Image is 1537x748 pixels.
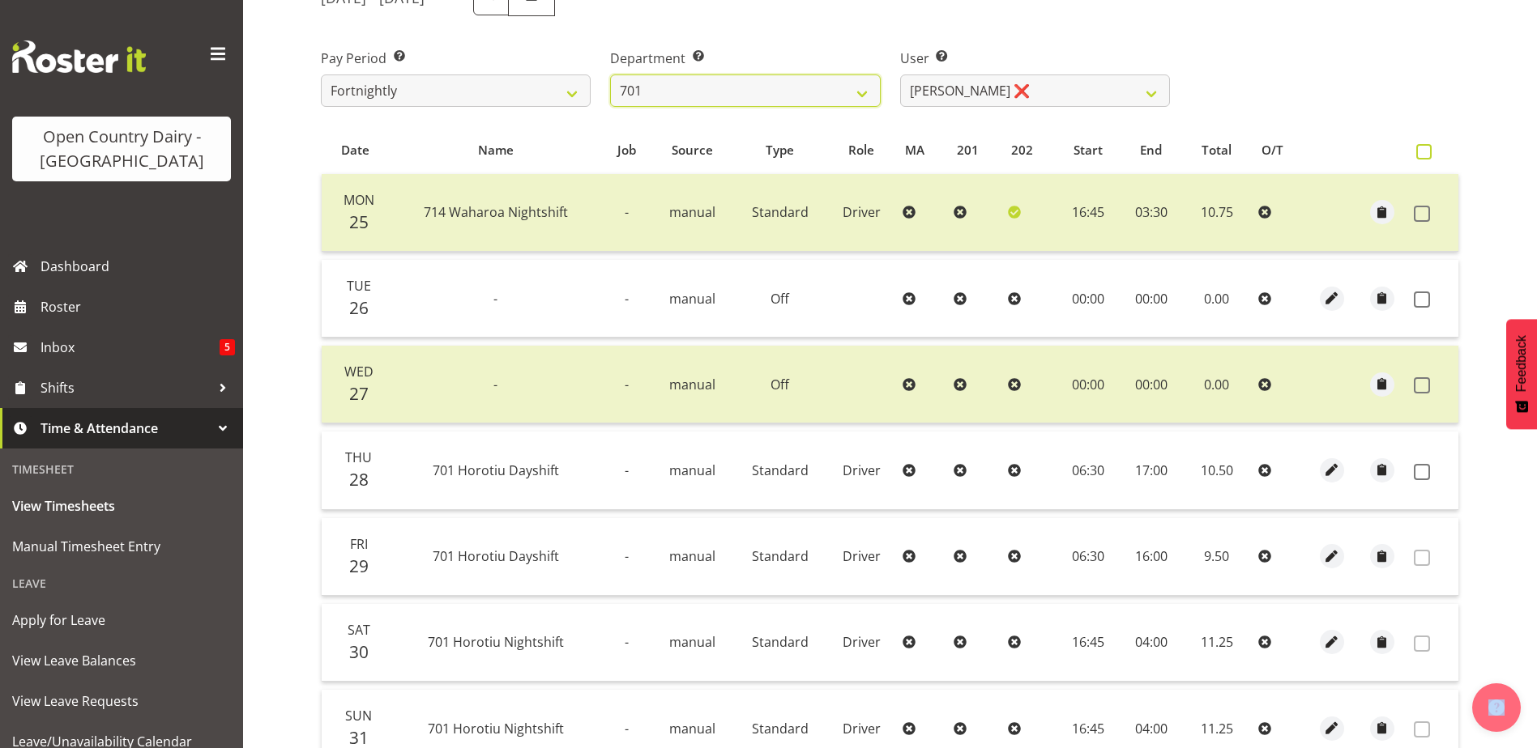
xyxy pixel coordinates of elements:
td: Standard [733,518,827,596]
span: Sat [348,621,370,639]
td: 11.25 [1182,604,1252,682]
td: 16:45 [1057,604,1121,682]
div: Type [742,141,818,159]
span: Roster [41,295,235,319]
span: 714 Waharoa Nightshift [424,203,568,221]
span: - [625,720,629,737]
label: User [900,49,1170,68]
span: - [625,290,629,308]
div: Open Country Dairy - [GEOGRAPHIC_DATA] [28,125,215,173]
span: Driver [843,203,881,221]
a: Apply for Leave [4,600,239,640]
span: manual [669,720,715,737]
button: Feedback - Show survey [1506,319,1537,429]
span: 28 [349,468,369,491]
span: 5 [220,339,235,355]
div: Timesheet [4,453,239,486]
td: 16:45 [1057,174,1121,252]
span: Apply for Leave [12,608,231,632]
td: Off [733,260,827,338]
span: - [625,633,629,651]
div: O/T [1262,141,1297,159]
span: - [625,203,629,221]
span: 701 Horotiu Dayshift [433,461,559,479]
td: 10.75 [1182,174,1252,252]
span: 701 Horotiu Dayshift [433,547,559,565]
img: help-xxl-2.png [1488,699,1505,716]
td: 9.50 [1182,518,1252,596]
a: View Timesheets [4,486,239,526]
span: 27 [349,382,369,405]
span: Time & Attendance [41,416,211,440]
a: View Leave Requests [4,681,239,721]
td: 0.00 [1182,260,1252,338]
span: Mon [344,191,374,209]
span: manual [669,290,715,308]
td: 00:00 [1121,346,1182,423]
span: manual [669,633,715,651]
span: Driver [843,461,881,479]
a: Manual Timesheet Entry [4,526,239,567]
span: 25 [349,210,369,233]
span: manual [669,547,715,565]
div: Leave [4,567,239,600]
img: Rosterit website logo [12,40,146,73]
span: Tue [347,277,371,295]
span: View Leave Balances [12,648,231,673]
span: Inbox [41,335,220,359]
td: 00:00 [1057,346,1121,423]
span: manual [669,203,715,221]
span: Dashboard [41,254,235,278]
div: 201 [957,141,993,159]
label: Pay Period [321,49,591,68]
td: Off [733,346,827,423]
span: 26 [349,296,369,319]
td: 00:00 [1057,260,1121,338]
div: End [1129,141,1172,159]
span: 701 Horotiu Nightshift [428,720,564,737]
td: 17:00 [1121,431,1182,509]
span: Thu [345,448,372,466]
span: 29 [349,555,369,577]
span: 701 Horotiu Nightshift [428,633,564,651]
span: - [625,376,629,393]
div: Date [331,141,380,159]
div: 202 [1011,141,1047,159]
span: Driver [843,720,881,737]
span: Manual Timesheet Entry [12,534,231,559]
td: 00:00 [1121,260,1182,338]
td: 03:30 [1121,174,1182,252]
td: 04:00 [1121,604,1182,682]
span: Shifts [41,376,211,400]
td: 16:00 [1121,518,1182,596]
td: 10.50 [1182,431,1252,509]
span: View Timesheets [12,494,231,518]
td: 0.00 [1182,346,1252,423]
td: Standard [733,174,827,252]
td: Standard [733,431,827,509]
div: MA [905,141,937,159]
span: View Leave Requests [12,689,231,713]
span: Wed [344,363,374,380]
a: View Leave Balances [4,640,239,681]
div: Total [1191,141,1243,159]
span: manual [669,461,715,479]
span: Fri [350,535,368,553]
td: Standard [733,604,827,682]
span: Feedback [1514,335,1529,392]
span: Driver [843,633,881,651]
td: 06:30 [1057,431,1121,509]
span: Driver [843,547,881,565]
span: manual [669,376,715,393]
div: Source [661,141,724,159]
span: - [625,547,629,565]
span: - [493,376,497,393]
span: - [625,461,629,479]
span: - [493,290,497,308]
div: Start [1065,141,1112,159]
span: Sun [345,707,372,725]
label: Department [610,49,880,68]
div: Name [399,141,592,159]
div: Job [611,141,643,159]
td: 06:30 [1057,518,1121,596]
